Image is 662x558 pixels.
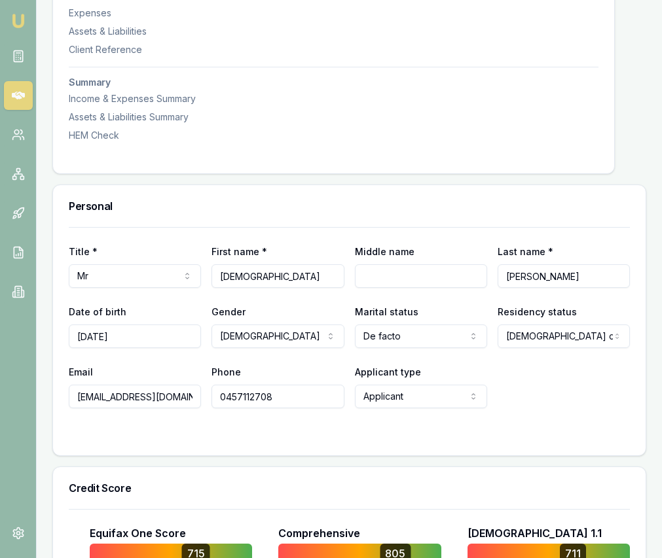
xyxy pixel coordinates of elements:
label: Marital status [355,306,418,317]
label: Residency status [498,306,577,317]
p: [DEMOGRAPHIC_DATA] 1.1 [468,525,602,541]
p: Equifax One Score [90,525,186,541]
label: Gender [211,306,246,317]
img: emu-icon-u.png [10,13,26,29]
label: Phone [211,366,241,377]
label: Last name * [498,246,553,257]
div: HEM Check [69,129,598,142]
label: Title * [69,246,98,257]
label: First name * [211,246,267,257]
label: Middle name [355,246,414,257]
div: Client Reference [69,43,598,56]
div: Assets & Liabilities [69,25,598,38]
p: Comprehensive [278,525,360,541]
label: Email [69,366,93,377]
div: Income & Expenses Summary [69,92,598,105]
div: Assets & Liabilities Summary [69,111,598,124]
input: 0431 234 567 [211,385,344,408]
input: DD/MM/YYYY [69,324,201,348]
h3: Personal [69,201,630,211]
label: Applicant type [355,366,421,377]
div: Expenses [69,7,598,20]
label: Date of birth [69,306,126,317]
h3: Credit Score [69,483,630,493]
h3: Summary [69,78,598,87]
